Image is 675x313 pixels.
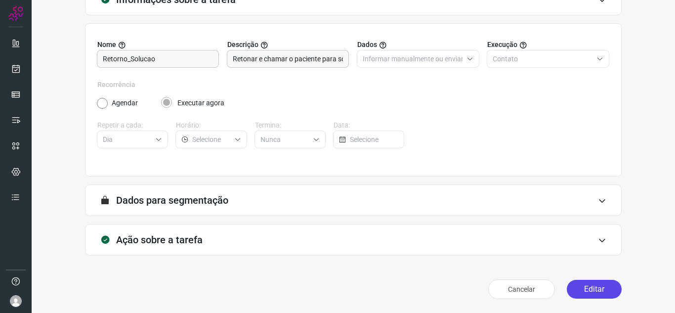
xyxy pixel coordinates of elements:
input: Digite o nome para a sua tarefa. [103,50,213,67]
label: Data: [334,120,404,131]
span: Dados [357,40,377,50]
input: Selecione o tipo de envio [493,50,592,67]
img: Logo [8,6,23,21]
input: Selecione [103,131,151,148]
label: Recorrência [97,80,609,90]
label: Executar agora [177,98,224,108]
input: Forneça uma breve descrição da sua tarefa. [233,50,343,67]
input: Selecione [350,131,398,148]
button: Editar [567,280,622,299]
label: Repetir a cada: [97,120,168,131]
button: Cancelar [488,279,555,299]
label: Termina: [255,120,326,131]
h3: Ação sobre a tarefa [116,234,203,246]
span: Nome [97,40,116,50]
span: Descrição [227,40,258,50]
input: Selecione [260,131,309,148]
h3: Dados para segmentação [116,194,228,206]
label: Agendar [112,98,138,108]
img: avatar-user-boy.jpg [10,295,22,307]
input: Selecione [192,131,230,148]
span: Execução [487,40,517,50]
input: Selecione o tipo de envio [363,50,463,67]
label: Horário: [176,120,247,131]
